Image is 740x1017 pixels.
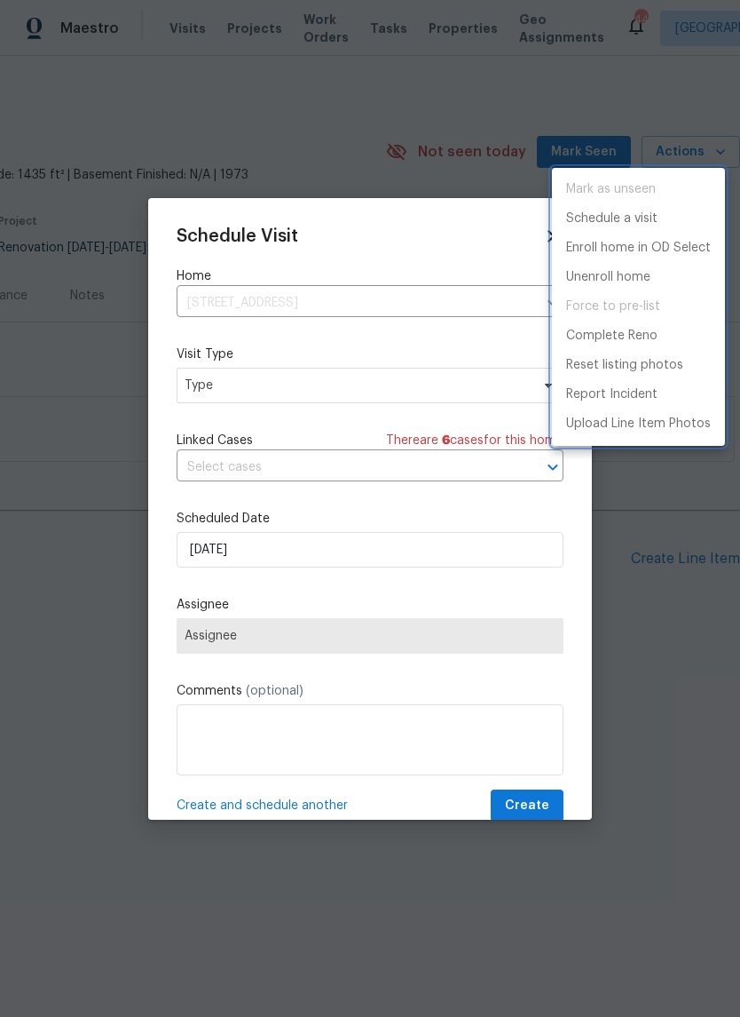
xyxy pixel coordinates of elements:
[566,415,711,433] p: Upload Line Item Photos
[566,268,650,287] p: Unenroll home
[566,356,683,375] p: Reset listing photos
[566,327,657,346] p: Complete Reno
[566,210,657,228] p: Schedule a visit
[566,239,711,258] p: Enroll home in OD Select
[552,292,725,322] span: Setup visit must be completed before moving home to pre-list
[566,385,657,404] p: Report Incident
